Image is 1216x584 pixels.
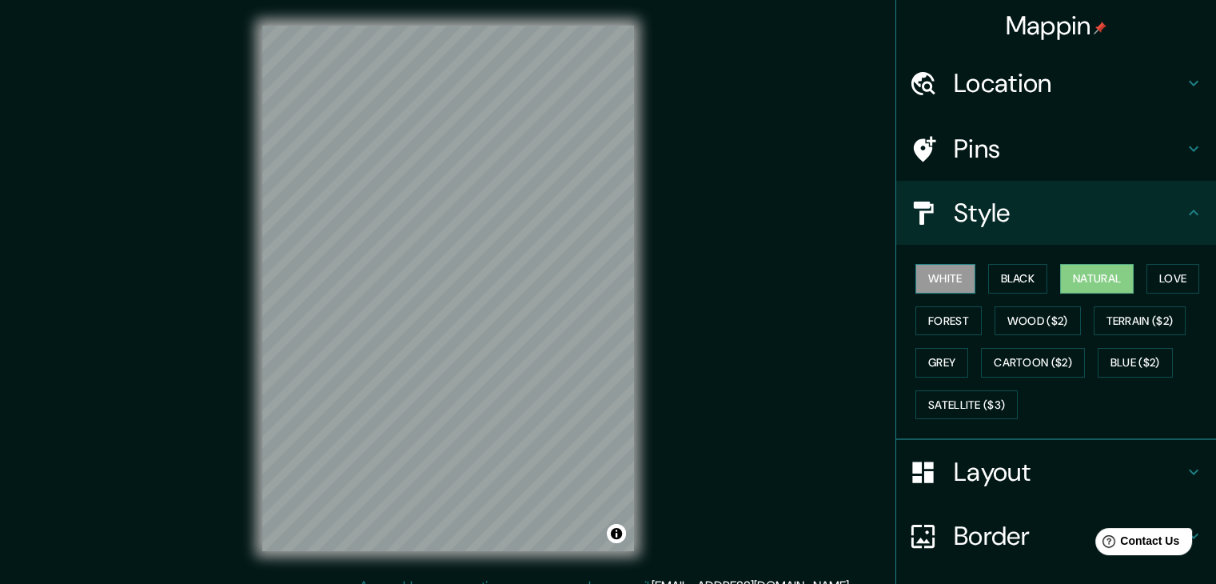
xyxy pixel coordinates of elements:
button: Black [988,264,1048,294]
iframe: Help widget launcher [1074,522,1198,566]
h4: Location [954,67,1184,99]
h4: Mappin [1006,10,1107,42]
h4: Pins [954,133,1184,165]
div: Border [896,504,1216,568]
div: Layout [896,440,1216,504]
img: pin-icon.png [1094,22,1106,34]
button: Forest [915,306,982,336]
button: Grey [915,348,968,378]
button: Toggle attribution [607,524,626,543]
div: Location [896,51,1216,115]
div: Style [896,181,1216,245]
h4: Style [954,197,1184,229]
button: White [915,264,975,294]
button: Terrain ($2) [1094,306,1186,336]
h4: Layout [954,456,1184,488]
canvas: Map [262,26,634,551]
button: Love [1146,264,1199,294]
button: Natural [1060,264,1134,294]
button: Blue ($2) [1098,348,1173,378]
button: Satellite ($3) [915,390,1018,420]
div: Pins [896,117,1216,181]
button: Wood ($2) [995,306,1081,336]
button: Cartoon ($2) [981,348,1085,378]
h4: Border [954,520,1184,552]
